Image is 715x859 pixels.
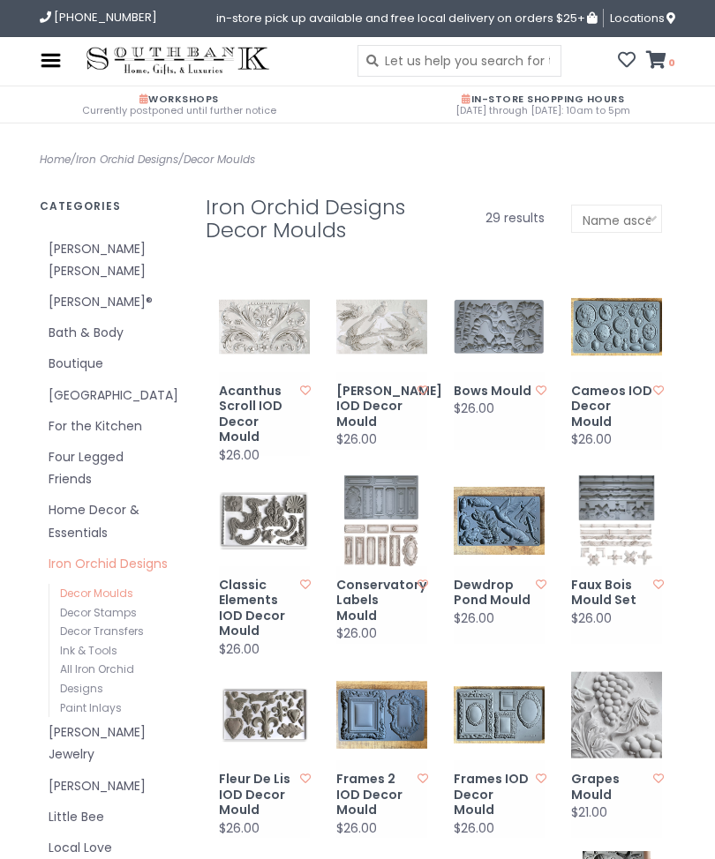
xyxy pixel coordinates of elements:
[571,281,662,372] img: Iron Orchid Designs Cameos IOD Decor Mould
[454,281,545,372] img: Bows Mould
[49,553,170,575] a: Iron Orchid Designs
[336,669,427,760] img: Iron Orchid Designs Frames 2 IOD Decor Mould
[40,49,62,71] img: menu
[219,578,301,639] a: Classic Elements IOD Decor Mould
[60,643,117,658] a: Ink & Tools
[49,775,170,797] a: [PERSON_NAME]
[219,449,260,462] div: $26.00
[219,281,310,372] img: Iron Orchid Designs Acanthus Scroll IOD Decor Mould
[49,385,170,407] a: [GEOGRAPHIC_DATA]
[40,9,157,26] a: [PHONE_NUMBER]
[571,578,653,609] a: Faux Bois Mould Set
[219,669,310,760] img: Iron Orchid Designs Fleur De Lis IOD Decor Mould
[454,822,494,835] div: $26.00
[206,196,427,242] h1: Iron Orchid Designs Decor Moulds
[336,433,377,446] div: $26.00
[418,383,428,398] a: Add to wishlist
[336,384,418,430] a: [PERSON_NAME] IOD Decor Mould
[371,106,715,116] span: [DATE] through [DATE]: 10am to 5pm
[60,624,144,639] a: Decor Transfers
[485,209,545,227] span: 29 results
[219,772,301,818] a: Fleur De Lis IOD Decor Mould
[666,56,675,70] span: 0
[60,586,133,601] a: Decor Moulds
[219,643,260,656] div: $26.00
[418,771,428,786] a: Add to wishlist
[454,772,536,818] a: Frames IOD Decor Mould
[536,383,546,398] a: Add to wishlist
[336,578,418,624] a: Conservatory Labels Mould
[219,822,260,835] div: $26.00
[418,577,428,592] a: Add to wishlist
[219,384,301,445] a: Acanthus Scroll IOD Decor Mould
[571,772,653,803] a: Grapes Mould
[610,10,675,26] span: Locations
[571,384,653,430] a: Cameos IOD Decor Mould
[13,106,344,116] span: Currently postponed until further notice
[454,384,536,400] a: Bows Mould
[571,475,662,566] img: Faux Bois Mould Set
[79,44,277,78] img: Southbank Gift Company -- Home, Gifts, and Luxuries
[49,238,170,282] a: [PERSON_NAME] [PERSON_NAME]
[336,627,377,640] div: $26.00
[40,200,179,212] h3: Categories
[454,612,494,625] div: $26.00
[300,383,311,398] a: Add to wishlist
[336,475,427,566] img: Conservatory Labels Mould
[603,9,675,27] a: Locations
[300,577,311,592] a: Add to wishlist
[454,475,545,566] img: Dewdrop Pond Mould
[571,433,612,446] div: $26.00
[336,281,427,372] img: Iron Orchid Designs Birdsong IOD Decor Mould
[216,9,597,27] span: in-store pick up available and free local delivery on orders $25+
[571,612,612,625] div: $26.00
[646,53,675,71] a: 0
[49,837,170,859] a: Local Love
[653,771,664,786] a: Add to wishlist
[336,772,418,818] a: Frames 2 IOD Decor Mould
[336,822,377,835] div: $26.00
[536,577,546,592] a: Add to wishlist
[49,291,170,313] a: [PERSON_NAME]®
[300,771,311,786] a: Add to wishlist
[60,661,134,696] a: All Iron Orchid Designs
[653,383,664,398] a: Add to wishlist
[184,152,255,167] a: Decor Moulds
[60,605,137,620] a: Decor Stamps
[49,721,170,766] a: [PERSON_NAME] Jewelry
[49,322,170,344] a: Bath & Body
[357,45,561,77] input: Let us help you search for the right gift!
[536,771,546,786] a: Add to wishlist
[653,577,664,592] a: Add to wishlist
[49,806,170,828] a: Little Bee
[49,499,170,543] a: Home Decor & Essentials
[219,475,310,566] img: Iron Orchid Designs Classic Elements IOD Decor Mould
[49,353,170,375] a: Boutique
[76,152,178,167] a: Iron Orchid Designs
[26,150,357,169] div: / /
[40,152,71,167] a: Home
[454,402,494,415] div: $26.00
[54,9,157,26] span: [PHONE_NUMBER]
[454,669,545,760] img: Iron Orchid Designs Frames IOD Decor Mould
[60,700,122,715] a: Paint Inlays
[462,92,624,106] span: In-Store Shopping Hours
[49,446,170,490] a: Four Legged Friends
[454,578,536,609] a: Dewdrop Pond Mould
[139,92,219,106] span: Workshops
[49,415,170,437] a: For the Kitchen
[571,806,607,819] div: $21.00
[571,669,662,760] img: Grapes Mould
